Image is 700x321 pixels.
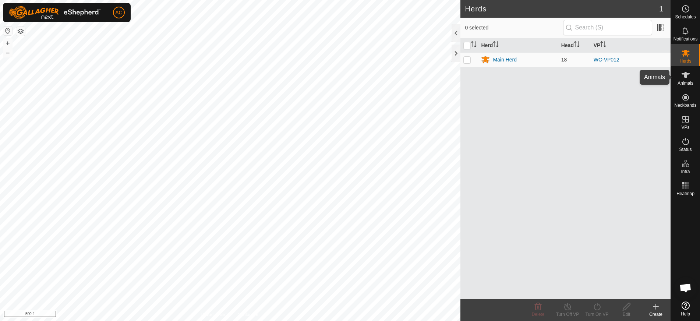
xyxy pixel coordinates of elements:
th: VP [591,38,671,53]
div: Turn On VP [582,311,612,318]
div: Edit [612,311,641,318]
p-sorticon: Activate to sort [493,42,499,48]
button: – [3,48,12,57]
p-sorticon: Activate to sort [471,42,477,48]
span: Animals [678,81,693,85]
span: 1 [659,3,663,14]
span: Delete [532,312,545,317]
p-sorticon: Activate to sort [574,42,580,48]
p-sorticon: Activate to sort [600,42,606,48]
span: AC [115,9,122,17]
span: Notifications [674,37,697,41]
a: Contact Us [237,311,259,318]
a: Help [671,299,700,319]
th: Head [558,38,591,53]
span: Help [681,312,690,316]
span: Status [679,147,692,152]
div: Main Herd [493,56,517,64]
th: Herd [478,38,558,53]
span: Schedules [675,15,696,19]
span: Neckbands [674,103,696,107]
div: Create [641,311,671,318]
h2: Herds [465,4,659,13]
input: Search (S) [563,20,652,35]
span: VPs [681,125,689,130]
img: Gallagher Logo [9,6,101,19]
button: + [3,39,12,47]
span: Heatmap [676,191,694,196]
a: Privacy Policy [201,311,229,318]
span: Herds [679,59,691,63]
a: WC-VP012 [594,57,619,63]
button: Reset Map [3,27,12,35]
a: Open chat [675,277,697,299]
span: 18 [561,57,567,63]
span: 0 selected [465,24,563,32]
span: Infra [681,169,690,174]
button: Map Layers [16,27,25,36]
div: Turn Off VP [553,311,582,318]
